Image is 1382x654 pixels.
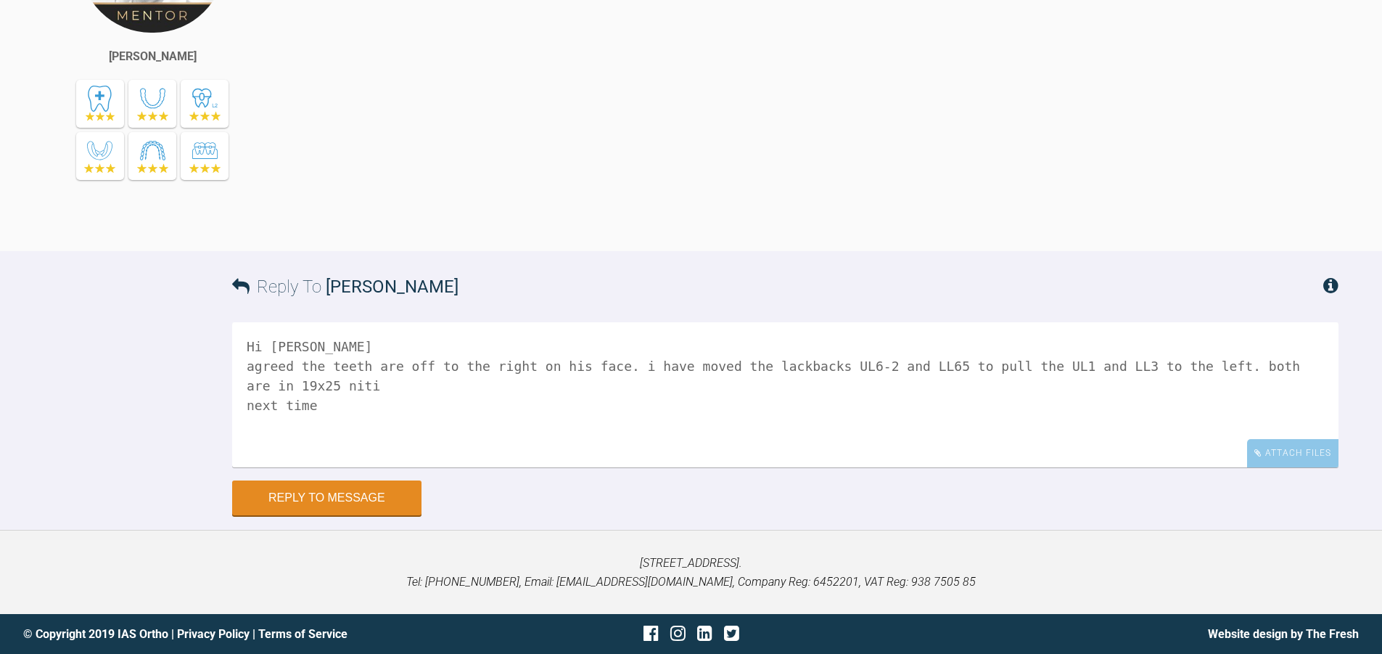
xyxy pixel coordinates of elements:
a: Terms of Service [258,627,347,641]
div: © Copyright 2019 IAS Ortho | | [23,625,469,644]
div: Attach Files [1247,439,1338,467]
a: Website design by The Fresh [1208,627,1359,641]
h3: Reply To [232,273,458,301]
a: Privacy Policy [177,627,250,641]
textarea: Hi [PERSON_NAME] agreed the teeth are off to the right on his face. i have moved the lackbacks UL... [232,322,1338,467]
p: [STREET_ADDRESS]. Tel: [PHONE_NUMBER], Email: [EMAIL_ADDRESS][DOMAIN_NAME], Company Reg: 6452201,... [23,554,1359,591]
button: Reply to Message [232,481,421,515]
div: [PERSON_NAME] [109,47,197,66]
span: [PERSON_NAME] [326,277,458,297]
